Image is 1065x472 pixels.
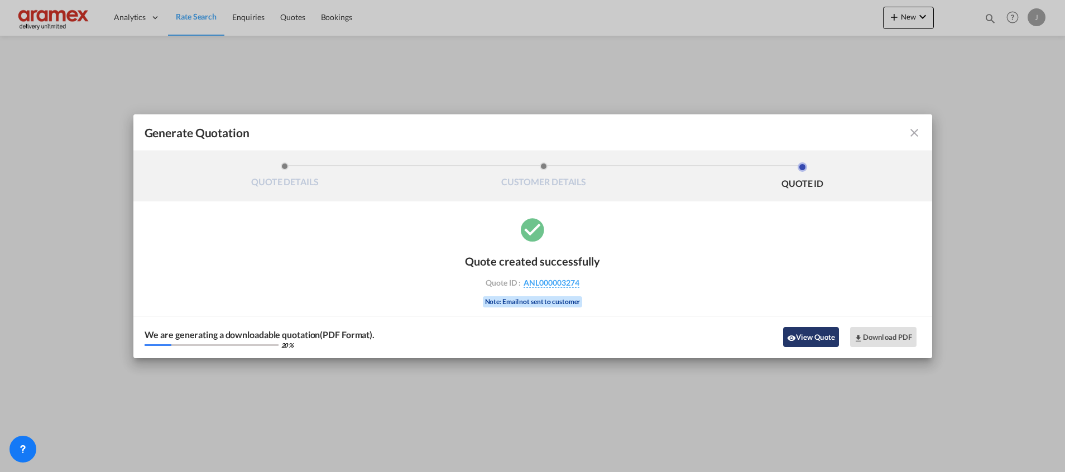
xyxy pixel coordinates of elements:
[673,162,932,192] li: QUOTE ID
[787,334,796,343] md-icon: icon-eye
[465,254,600,268] div: Quote created successfully
[156,162,415,192] li: QUOTE DETAILS
[281,342,294,348] div: 20 %
[133,114,932,358] md-dialog: Generate QuotationQUOTE ...
[850,327,917,347] button: Download PDF
[483,296,583,307] div: Note: Email not sent to customer
[524,278,579,288] span: ANL000003274
[414,162,673,192] li: CUSTOMER DETAILS
[783,327,839,347] button: icon-eyeView Quote
[145,126,250,140] span: Generate Quotation
[145,330,375,339] div: We are generating a downloadable quotation(PDF Format).
[908,126,921,139] md-icon: icon-close fg-AAA8AD cursor m-0
[468,278,597,288] div: Quote ID :
[854,334,863,343] md-icon: icon-download
[519,215,546,243] md-icon: icon-checkbox-marked-circle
